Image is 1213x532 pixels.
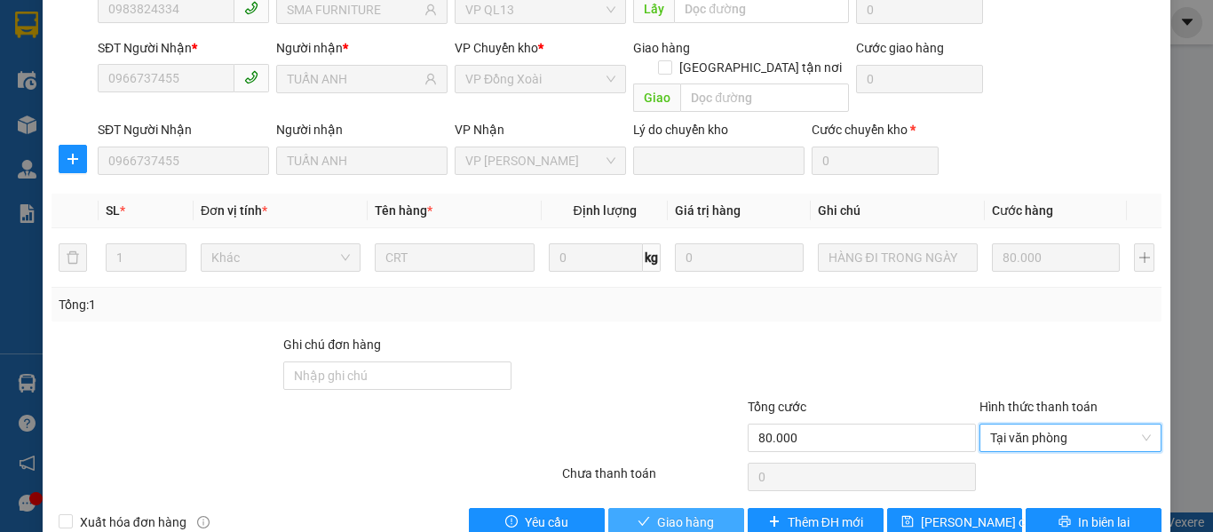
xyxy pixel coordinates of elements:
span: Xuất hóa đơn hàng [73,512,194,532]
div: Người nhận [276,38,448,58]
div: Chưa thanh toán [560,464,746,495]
span: plus [768,515,781,529]
span: Tại văn phòng [990,425,1151,451]
span: Thêm ĐH mới [788,512,863,532]
span: Yêu cầu [525,512,568,532]
span: [GEOGRAPHIC_DATA] tận nơi [672,58,849,77]
span: Cước hàng [992,203,1053,218]
span: check [638,515,650,529]
span: phone [244,70,258,84]
span: Khác [211,244,350,271]
span: info-circle [197,516,210,528]
span: VP Chuyển kho [455,41,538,55]
div: SĐT Người Nhận [98,120,269,139]
button: plus [59,145,87,173]
label: Ghi chú đơn hàng [283,337,381,352]
input: Ghi Chú [818,243,978,272]
button: delete [59,243,87,272]
span: [PERSON_NAME] chuyển hoàn [921,512,1090,532]
span: In biên lai [1078,512,1130,532]
span: user [424,4,437,16]
div: Tổng: 1 [59,295,470,314]
span: Đơn vị tính [201,203,267,218]
span: user [424,73,437,85]
input: Ghi chú đơn hàng [283,361,511,390]
label: Hình thức thanh toán [979,400,1098,414]
span: kg [643,243,661,272]
span: SL [106,203,120,218]
span: Tổng cước [748,400,806,414]
input: 0 [675,243,803,272]
div: SĐT Người Nhận [98,38,269,58]
span: printer [1058,515,1071,529]
button: plus [1134,243,1154,272]
span: Tên hàng [375,203,432,218]
span: Định lượng [573,203,636,218]
span: Giao [633,83,680,112]
span: Giá trị hàng [675,203,741,218]
span: VP Minh Hưng [465,147,615,174]
div: VP Nhận [455,120,626,139]
span: Giao hàng [633,41,690,55]
span: save [901,515,914,529]
input: Dọc đường [680,83,849,112]
input: Cước giao hàng [856,65,983,93]
span: VP Đồng Xoài [465,66,615,92]
div: Lý do chuyển kho [633,120,805,139]
input: 0 [992,243,1120,272]
div: Cước chuyển kho [812,120,939,139]
span: plus [59,152,86,166]
input: VD: Bàn, Ghế [375,243,535,272]
th: Ghi chú [811,194,985,228]
span: phone [244,1,258,15]
label: Cước giao hàng [856,41,944,55]
div: Người nhận [276,120,448,139]
input: Tên người nhận [287,69,421,89]
span: Giao hàng [657,512,714,532]
span: exclamation-circle [505,515,518,529]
